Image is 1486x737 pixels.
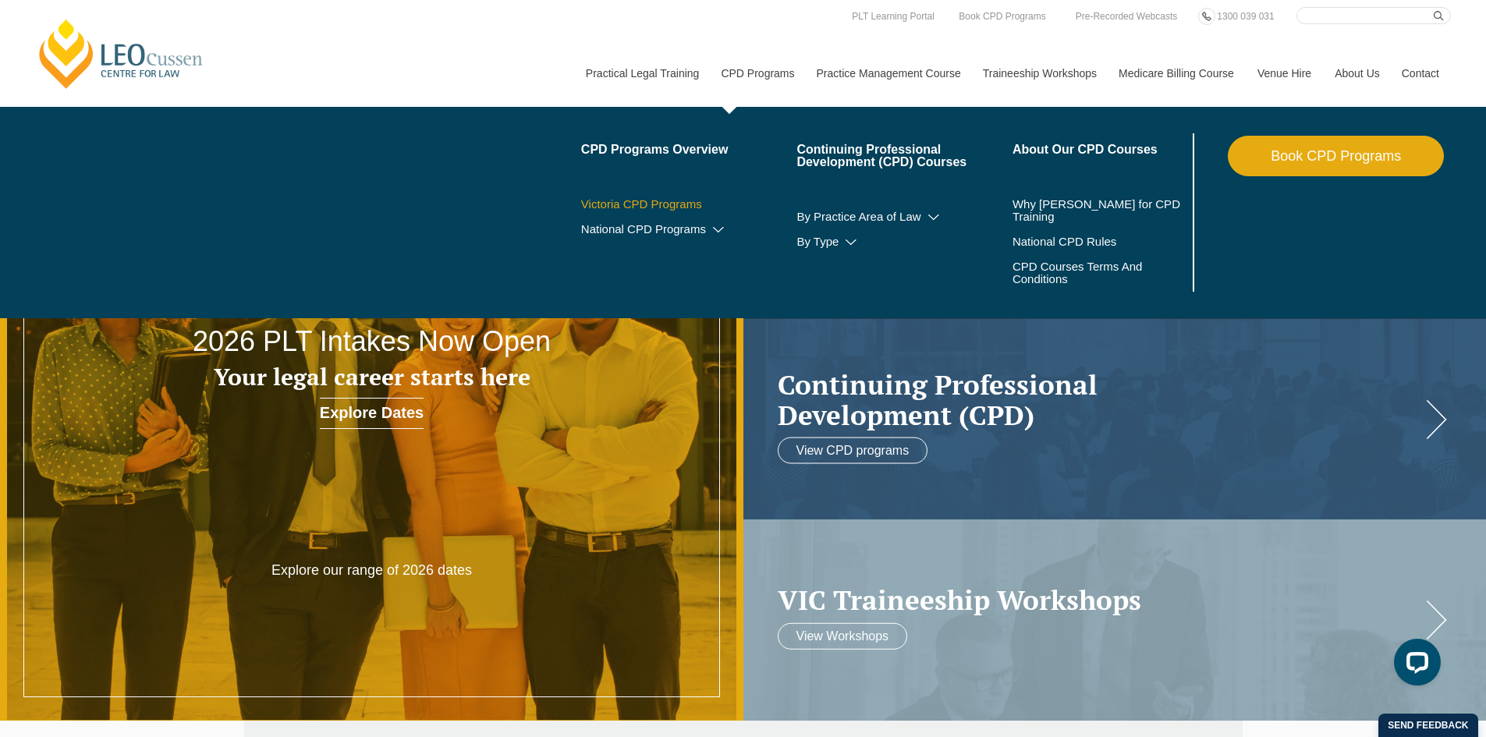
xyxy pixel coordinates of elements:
[149,364,595,390] h3: Your legal career starts here
[1013,236,1190,248] a: National CPD Rules
[778,585,1421,615] a: VIC Traineeship Workshops
[848,8,938,25] a: PLT Learning Portal
[1217,11,1274,22] span: 1300 039 031
[1013,260,1151,285] a: CPD Courses Terms And Conditions
[778,370,1421,430] a: Continuing ProfessionalDevelopment (CPD)
[1323,40,1390,107] a: About Us
[971,40,1107,107] a: Traineeship Workshops
[223,562,520,579] p: Explore our range of 2026 dates
[805,40,971,107] a: Practice Management Course
[709,40,804,107] a: CPD Programs
[778,622,908,649] a: View Workshops
[796,211,1013,223] a: By Practice Area of Law
[1107,40,1246,107] a: Medicare Billing Course
[1246,40,1323,107] a: Venue Hire
[1013,144,1190,156] a: About Our CPD Courses
[778,438,928,464] a: View CPD programs
[1228,136,1444,176] a: Book CPD Programs
[796,144,1013,168] a: Continuing Professional Development (CPD) Courses
[320,398,424,429] a: Explore Dates
[149,326,595,357] h2: 2026 PLT Intakes Now Open
[574,40,710,107] a: Practical Legal Training
[1390,40,1451,107] a: Contact
[1381,632,1447,698] iframe: LiveChat chat widget
[581,198,797,211] a: Victoria CPD Programs
[1213,8,1278,25] a: 1300 039 031
[581,144,797,156] a: CPD Programs Overview
[1013,198,1190,223] a: Why [PERSON_NAME] for CPD Training
[955,8,1049,25] a: Book CPD Programs
[778,370,1421,430] h2: Continuing Professional Development (CPD)
[796,236,1013,248] a: By Type
[35,17,207,90] a: [PERSON_NAME] Centre for Law
[1072,8,1182,25] a: Pre-Recorded Webcasts
[581,223,797,236] a: National CPD Programs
